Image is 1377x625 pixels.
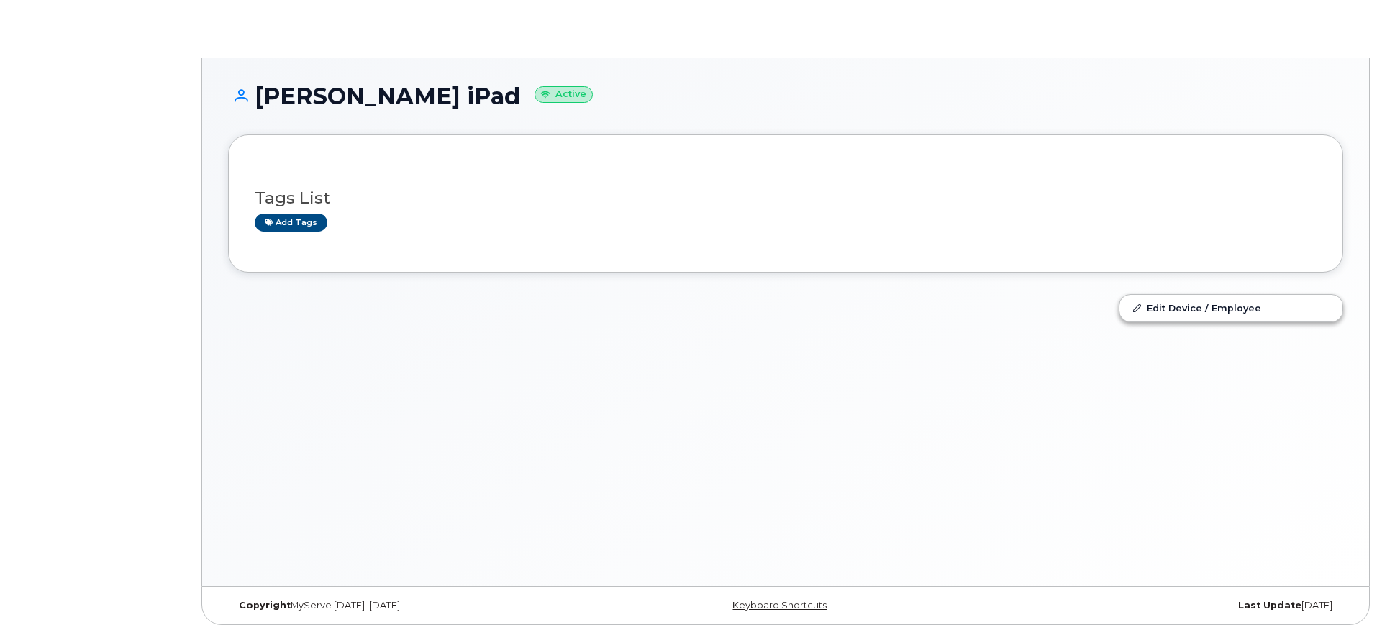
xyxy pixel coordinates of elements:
[1238,600,1301,611] strong: Last Update
[228,83,1343,109] h1: [PERSON_NAME] iPad
[971,600,1343,611] div: [DATE]
[732,600,827,611] a: Keyboard Shortcuts
[535,86,593,103] small: Active
[239,600,291,611] strong: Copyright
[255,189,1317,207] h3: Tags List
[255,214,327,232] a: Add tags
[228,600,600,611] div: MyServe [DATE]–[DATE]
[1119,295,1342,321] a: Edit Device / Employee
